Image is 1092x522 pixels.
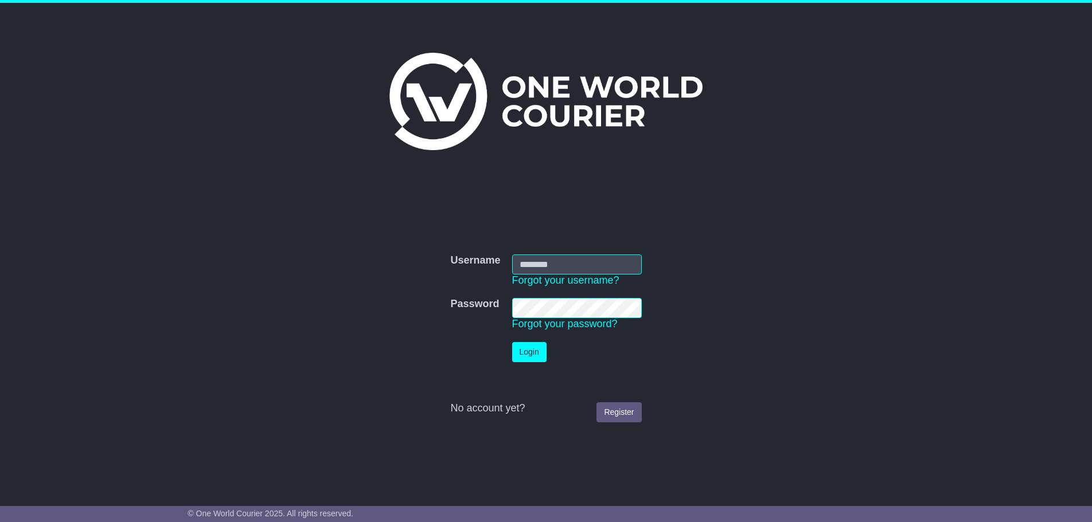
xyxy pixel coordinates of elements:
a: Forgot your username? [512,274,619,286]
label: Password [450,298,499,311]
a: Forgot your password? [512,318,618,329]
div: No account yet? [450,402,641,415]
span: © One World Courier 2025. All rights reserved. [188,509,353,518]
label: Username [450,254,500,267]
img: One World [389,53,703,150]
a: Register [596,402,641,422]
button: Login [512,342,547,362]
